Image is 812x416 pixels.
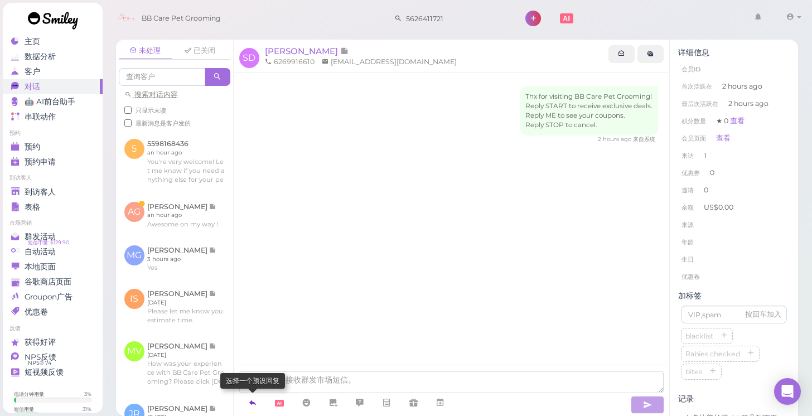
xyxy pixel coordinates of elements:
[678,147,790,165] li: 1
[84,390,91,398] div: 3 %
[745,309,781,320] div: 按回车加入
[730,117,745,125] a: 查看
[3,185,103,200] a: 到访客人
[681,83,712,90] span: 首次活跃在
[25,97,75,107] span: 🤖 AI前台助手
[402,9,510,27] input: 查询客户
[25,232,56,241] span: 群发活动
[681,152,694,159] span: 来访
[681,221,694,229] span: 来源
[25,37,40,46] span: 主页
[681,169,700,177] span: 优惠券
[25,142,40,152] span: 预约
[722,81,762,91] span: 2 hours ago
[678,291,790,301] div: 加标签
[681,273,700,280] span: 优惠卷
[3,79,103,94] a: 对话
[3,350,103,365] a: NPS反馈 NPS® 74
[633,136,655,143] span: 来自系统
[3,325,103,332] li: 反馈
[716,134,731,142] a: 查看
[704,203,733,211] span: US$0.00
[25,67,40,76] span: 客户
[681,100,718,108] span: 最后次活跃在
[728,99,768,109] span: 2 hours ago
[25,277,71,287] span: 谷歌商店页面
[25,187,56,197] span: 到访客人
[3,49,103,64] a: 数据分析
[136,107,166,114] span: 只显示未读
[3,109,103,124] a: 串联动作
[25,262,56,272] span: 本地页面
[678,164,790,182] li: 0
[3,154,103,170] a: 预约申请
[25,52,56,61] span: 数据分析
[25,157,56,167] span: 预约申请
[25,292,72,302] span: Groupon广告
[3,244,103,259] a: 自动活动
[681,134,706,142] span: 会员页面
[124,90,178,99] a: 搜索对话内容
[681,306,787,323] input: VIP,spam
[716,117,745,125] span: ★ 0
[25,112,56,122] span: 串联动作
[319,57,460,67] li: [EMAIL_ADDRESS][DOMAIN_NAME]
[28,238,69,247] span: 短信币量: $129.90
[3,34,103,49] a: 主页
[678,394,790,404] div: 记录
[681,186,694,194] span: 邀请
[774,378,801,405] div: Open Intercom Messenger
[3,365,103,380] a: 短视频反馈
[136,119,191,127] span: 最新消息是客户发的
[3,139,103,154] a: 预约
[3,129,103,137] li: 预约
[681,238,694,246] span: 年龄
[239,48,259,68] span: SD
[173,42,227,59] a: 已关闭
[142,3,221,34] span: BB Care Pet Grooming
[3,259,103,274] a: 本地页面
[683,350,742,358] span: Rabies checked
[265,46,349,56] a: [PERSON_NAME]
[3,304,103,320] a: 优惠卷
[3,219,103,227] li: 市场营销
[3,94,103,109] a: 🤖 AI前台助手
[681,204,695,211] span: 余额
[25,307,48,317] span: 优惠卷
[25,367,64,377] span: 短视频反馈
[520,86,658,136] div: Thx for visiting BB Care Pet Grooming! Reply START to receive exclusive deals. Reply ME to see yo...
[678,48,790,57] div: 详细信息
[3,200,103,215] a: 表格
[265,46,340,56] span: [PERSON_NAME]
[28,359,51,367] span: NPS® 74
[3,64,103,79] a: 客户
[3,335,103,350] a: 获得好评
[25,247,56,257] span: 自动活动
[25,82,40,91] span: 对话
[14,390,44,398] div: 电话分钟用量
[119,42,172,60] a: 未处理
[678,181,790,199] li: 0
[681,65,700,73] span: 会员ID
[262,57,317,67] li: 6269916610
[683,332,716,340] span: blacklist
[124,119,132,127] input: 最新消息是客户发的
[681,117,706,125] span: 积分数量
[83,405,91,413] div: 31 %
[25,337,56,347] span: 获得好评
[3,289,103,304] a: Groupon广告
[25,202,40,212] span: 表格
[14,405,34,413] div: 短信用量
[25,352,56,362] span: NPS反馈
[340,46,349,56] span: 记录
[598,136,633,143] span: 09/26/2025 11:47am
[3,274,103,289] a: 谷歌商店页面
[3,229,103,244] a: 群发活动 短信币量: $129.90
[683,367,704,376] span: bites
[124,107,132,114] input: 只显示未读
[681,255,694,263] span: 生日
[3,174,103,182] li: 到访客人
[119,68,205,86] input: 查询客户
